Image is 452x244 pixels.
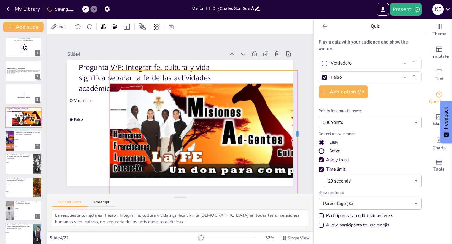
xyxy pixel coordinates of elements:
[15,146,42,147] span: Falso
[33,62,40,70] button: Delete Slide
[319,131,422,137] p: Correct answer mode
[15,208,42,209] span: Verdadero
[427,132,452,154] div: Add charts and graphs
[35,74,40,79] div: 2
[432,30,446,37] span: Theme
[120,74,181,224] p: Pregunta V/F: Integrar fe, cultura y vida significa separar la fe de las actividades académicas.
[319,139,422,146] div: Easy
[326,157,349,163] div: Apply to all
[326,166,345,172] div: Time limit
[191,4,254,13] input: Insert title
[6,240,32,240] span: Falso
[319,117,422,128] div: 500 points
[33,225,40,233] button: Delete Slide
[33,86,40,93] button: Delete Slide
[430,53,449,60] span: Template
[15,216,42,216] span: Falso
[6,195,32,195] span: Todas las anteriores
[319,166,422,172] div: Time limit
[5,107,42,128] div: 4
[33,39,40,46] button: Delete Slide
[33,132,40,140] button: Delete Slide
[57,24,67,29] span: Edit
[35,144,40,149] div: 5
[427,19,452,41] div: Change the overall theme
[433,145,446,151] span: Charts
[329,139,338,146] div: Easy
[35,120,40,126] div: 4
[377,3,389,16] button: Export to PowerPoint
[5,130,42,151] div: 5
[35,190,40,196] div: 7
[319,85,368,98] button: Add option2/6
[35,237,40,242] div: 9
[6,191,32,192] span: Misiones
[331,59,389,68] input: Option 1
[35,97,40,103] div: 3
[319,222,389,228] div: Allow participants to use emojis
[5,84,42,104] div: 3
[440,101,452,143] button: Feedback - Show survey
[52,209,308,226] textarea: La respuesta correcta es "Falso". Integrar fe, cultura y vida significa vivir la [DEMOGRAPHIC_DAT...
[6,232,32,233] span: Verdadero
[7,69,40,73] p: Esta presentación explora la importancia de integrar la [DEMOGRAPHIC_DATA], la cultura y la vida ...
[7,178,31,182] p: Opción múltiple: ¿Qué áreas de acción forman parte de la misión HFIC?
[35,214,40,219] div: 8
[324,175,422,187] div: 20 seconds
[24,86,31,93] button: Duplicate Slide
[435,76,444,82] span: Text
[3,22,44,32] button: Add slide
[24,225,31,233] button: Duplicate Slide
[7,224,31,229] p: Pregunta V/F: Armonía con la naturaleza significa cuidar y respetar toda la creación de [DEMOGRAP...
[6,170,32,170] span: Falso
[433,166,445,173] span: Table
[33,202,40,210] button: Delete Slide
[429,98,449,105] span: Questions
[24,62,31,70] button: Duplicate Slide
[24,132,31,140] button: Duplicate Slide
[329,148,340,154] div: Strict
[7,68,25,69] strong: Integración de Fe, Cultura y Vida
[330,19,420,34] p: Quiz
[6,113,14,114] span: Verdadero
[50,235,196,241] div: Slide 4 / 22
[5,37,42,58] div: 1
[427,64,452,87] div: Add text boxes
[5,154,42,174] div: 6
[24,156,31,163] button: Duplicate Slide
[326,213,393,219] div: Participants can edit their answers
[319,157,422,163] div: Apply to all
[16,201,40,204] p: Pregunta V/F: La paz se construye solo cuando no hay conflictos.
[7,107,31,113] p: Pregunta V/F: Integrar fe, cultura y vida significa separar la fe de las actividades académicas.
[5,60,42,81] div: 2
[433,121,445,128] span: Media
[319,148,422,154] div: Strict
[326,222,389,228] div: Allow participants to use emojis
[427,154,452,177] div: Add a table
[319,39,422,52] p: Play a quiz with your audience and show the winner.
[5,4,43,14] button: My Library
[88,200,116,207] button: Transcript
[33,156,40,163] button: Delete Slide
[15,139,42,140] span: Verdadero
[288,236,309,241] span: Single View
[21,38,30,40] strong: [DOMAIN_NAME]
[138,23,146,30] span: Position
[262,235,277,241] div: 37 %
[5,200,42,221] div: 8
[195,166,210,217] span: Falso
[24,109,31,116] button: Duplicate Slide
[24,179,31,186] button: Duplicate Slide
[17,97,30,98] strong: ¡Prepárate para el quiz!
[24,39,31,46] button: Duplicate Slide
[24,202,31,210] button: Duplicate Slide
[35,50,40,56] div: 1
[35,167,40,172] div: 6
[319,213,393,219] div: Participants can edit their answers
[7,73,40,74] p: Generated with [URL]
[33,179,40,186] button: Delete Slide
[5,177,42,198] div: 7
